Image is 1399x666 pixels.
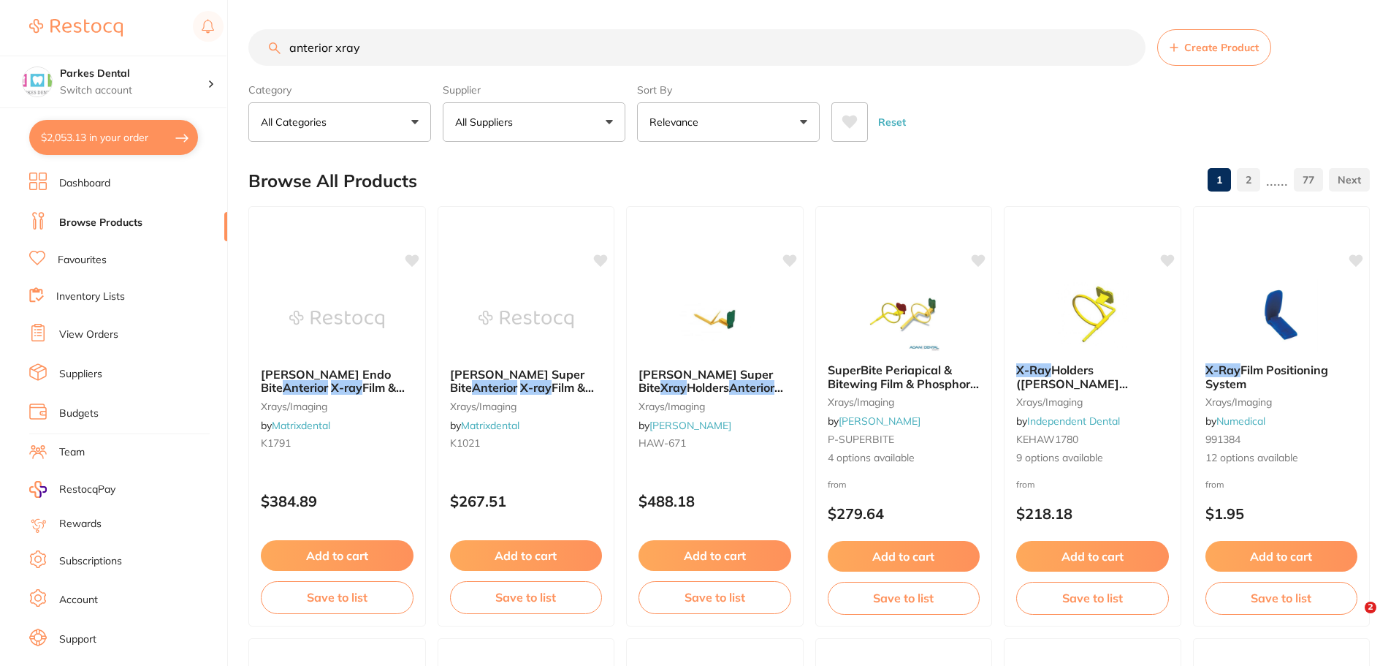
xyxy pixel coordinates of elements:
[1216,415,1265,428] a: Numedical
[660,380,687,395] em: Xray
[667,283,762,356] img: HAWE Super Bite Xray Holders Anterior Pack of 8
[1266,172,1288,189] p: ......
[56,290,125,304] a: Inventory Lists
[29,481,115,498] a: RestocqPay
[1294,165,1323,194] a: 77
[874,102,910,142] button: Reset
[59,593,98,608] a: Account
[1016,415,1120,428] span: by
[29,19,123,37] img: Restocq Logo
[450,401,603,412] small: xrays/imaging
[461,419,519,432] a: Matrixdental
[1016,363,1051,377] em: X-Ray
[59,328,118,342] a: View Orders
[60,83,207,98] p: Switch account
[1205,433,1240,446] span: 991384
[248,29,1145,66] input: Search Products
[479,283,573,356] img: Kerr Hawe Super Bite Anterior X-ray Film & Plate Holder (4) with Ring
[450,581,603,613] button: Save to list
[1016,363,1169,390] b: X-Ray Holders (Hawe Solutions)
[1045,279,1140,352] img: X-Ray Holders (Hawe Solutions)
[637,102,820,142] button: Relevance
[828,541,980,572] button: Add to cart
[1205,582,1358,614] button: Save to list
[455,115,519,129] p: All Suppliers
[638,493,791,510] p: $488.18
[1237,165,1260,194] a: 2
[1365,602,1376,613] span: 2
[261,581,413,613] button: Save to list
[1027,415,1120,428] a: Independent Dental
[58,253,107,268] a: Favourites
[261,115,332,129] p: All Categories
[248,102,431,142] button: All Categories
[638,380,802,408] span: Pack of 8
[828,363,979,404] span: SuperBite Periapical & Bitewing Film & Phosphor Plate
[261,401,413,412] small: xrays/imaging
[60,67,207,81] h4: Parkes Dental
[1184,42,1259,53] span: Create Product
[450,540,603,571] button: Add to cart
[248,171,417,192] h2: Browse All Products
[59,176,110,191] a: Dashboard
[828,415,920,428] span: by
[1016,505,1169,522] p: $218.18
[29,481,47,498] img: RestocqPay
[59,445,85,460] a: Team
[443,83,625,97] label: Supplier
[59,554,122,569] a: Subscriptions
[637,83,820,97] label: Sort By
[649,115,704,129] p: Relevance
[1205,451,1358,466] span: 12 options available
[261,436,291,450] span: K1791
[1205,479,1224,490] span: from
[1016,363,1128,404] span: Holders ([PERSON_NAME] Solutions)
[828,451,980,466] span: 4 options available
[1208,165,1231,194] a: 1
[1205,363,1240,377] em: X-Ray
[261,419,330,432] span: by
[828,479,847,490] span: from
[289,283,384,356] img: Kerr Hawe Endo Bite Anterior X-ray Film & Plate Holder (4) with Ring
[1205,541,1358,572] button: Add to cart
[649,419,731,432] a: [PERSON_NAME]
[331,380,362,395] em: X-ray
[1335,602,1370,637] iframe: Intercom live chat
[59,517,102,531] a: Rewards
[856,279,951,352] img: SuperBite Periapical & Bitewing Film & Phosphor Plate
[1016,541,1169,572] button: Add to cart
[450,493,603,510] p: $267.51
[1016,396,1169,408] small: xrays/imaging
[450,436,480,450] span: K1021
[1016,451,1169,466] span: 9 options available
[29,120,198,155] button: $2,053.13 in your order
[450,368,603,395] b: Kerr Hawe Super Bite Anterior X-ray Film & Plate Holder (4) with Ring
[1016,479,1035,490] span: from
[23,67,52,97] img: Parkes Dental
[29,11,123,45] a: Restocq Logo
[828,582,980,614] button: Save to list
[59,406,99,421] a: Budgets
[1016,582,1169,614] button: Save to list
[261,368,413,395] b: Kerr Hawe Endo Bite Anterior X-ray Film & Plate Holder (4) with Ring
[1205,363,1358,390] b: X-Ray Film Positioning System
[450,367,584,395] span: [PERSON_NAME] Super Bite
[1205,505,1358,522] p: $1.95
[248,83,431,97] label: Category
[729,380,774,395] em: Anterior
[450,380,594,408] span: Film & Plate Holder (4) with Ring
[472,380,517,395] em: Anterior
[443,102,625,142] button: All Suppliers
[638,401,791,412] small: xrays/imaging
[261,380,405,408] span: Film & Plate Holder (4) with Ring
[839,415,920,428] a: [PERSON_NAME]
[638,367,773,395] span: [PERSON_NAME] Super Bite
[687,380,729,395] span: Holders
[828,396,980,408] small: xrays/imaging
[272,419,330,432] a: Matrixdental
[638,540,791,571] button: Add to cart
[1234,279,1329,352] img: X-Ray Film Positioning System
[520,380,552,395] em: X-ray
[1205,396,1358,408] small: xrays/imaging
[450,419,519,432] span: by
